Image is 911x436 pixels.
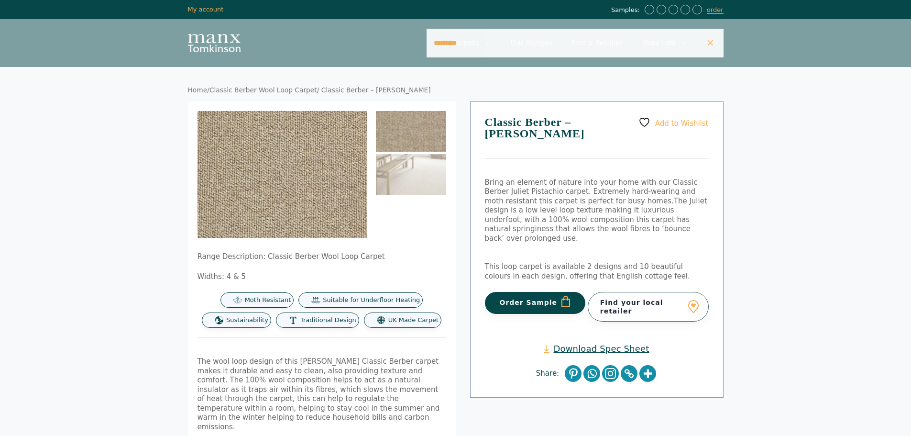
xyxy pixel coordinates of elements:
span: Suitable for Underfloor Heating [323,296,420,304]
a: Find your local retailer [588,292,709,322]
span: Share: [536,369,564,379]
a: Whatsapp [583,365,600,382]
h1: Classic Berber – [PERSON_NAME] [485,116,709,159]
a: More [639,365,656,382]
a: Pinterest [565,365,582,382]
a: My account [188,6,224,13]
nav: Breadcrumb [188,86,724,95]
span: Add to Wishlist [655,119,709,127]
span: Sustainability [226,316,268,324]
span: The Juliet design is a low level loop texture making it luxurious underfoot, with a 100% wool com... [485,197,707,243]
span: Traditional Design [300,316,356,324]
img: Classic Berber [376,154,446,195]
span: The wool loop design of this [PERSON_NAME] Classic Berber carpet makes it durable and easy to cle... [198,357,440,431]
a: Download Spec Sheet [544,343,649,354]
a: Instagram [602,365,619,382]
a: Classic Berber Wool Loop Carpet [209,86,317,94]
p: Bring an element of nature into your home with our Classic Berber Juliet Pistachio carpet. Extrem... [485,178,709,244]
a: order [707,6,724,14]
span: Moth Resistant [245,296,291,304]
a: Copy Link [621,365,637,382]
p: Widths: 4 & 5 [198,272,446,282]
button: Order Sample [485,292,586,314]
nav: Primary [427,29,724,57]
img: Manx Tomkinson [188,34,241,52]
p: This loop carpet is available 2 designs and 10 beautiful colours in each design, offering that En... [485,262,709,281]
a: Add to Wishlist [638,116,708,128]
span: Samples: [611,6,642,14]
img: Classic Berber Juliet Pistachio [376,111,446,152]
a: Close Search Bar [697,29,724,57]
p: Range Description: Classic Berber Wool Loop Carpet [198,252,446,262]
a: Home [188,86,208,94]
span: UK Made Carpet [388,316,439,324]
